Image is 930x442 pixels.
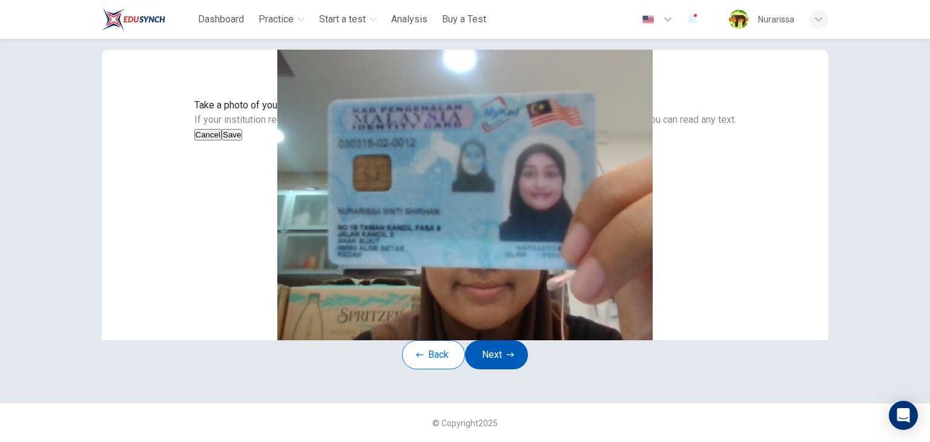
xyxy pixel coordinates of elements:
[102,7,165,31] img: ELTC logo
[391,12,427,27] span: Analysis
[386,8,432,30] button: Analysis
[102,50,828,340] img: preview screemshot
[319,12,366,27] span: Start a test
[314,8,381,30] button: Start a test
[641,15,656,24] img: en
[193,8,249,30] button: Dashboard
[432,418,498,428] span: © Copyright 2025
[102,7,193,31] a: ELTC logo
[254,8,309,30] button: Practice
[437,8,491,30] button: Buy a Test
[198,12,244,27] span: Dashboard
[729,10,748,29] img: Profile picture
[758,12,794,27] div: Nurarissa
[442,12,486,27] span: Buy a Test
[889,401,918,430] div: Open Intercom Messenger
[402,340,465,369] button: Back
[259,12,294,27] span: Practice
[465,340,528,369] button: Next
